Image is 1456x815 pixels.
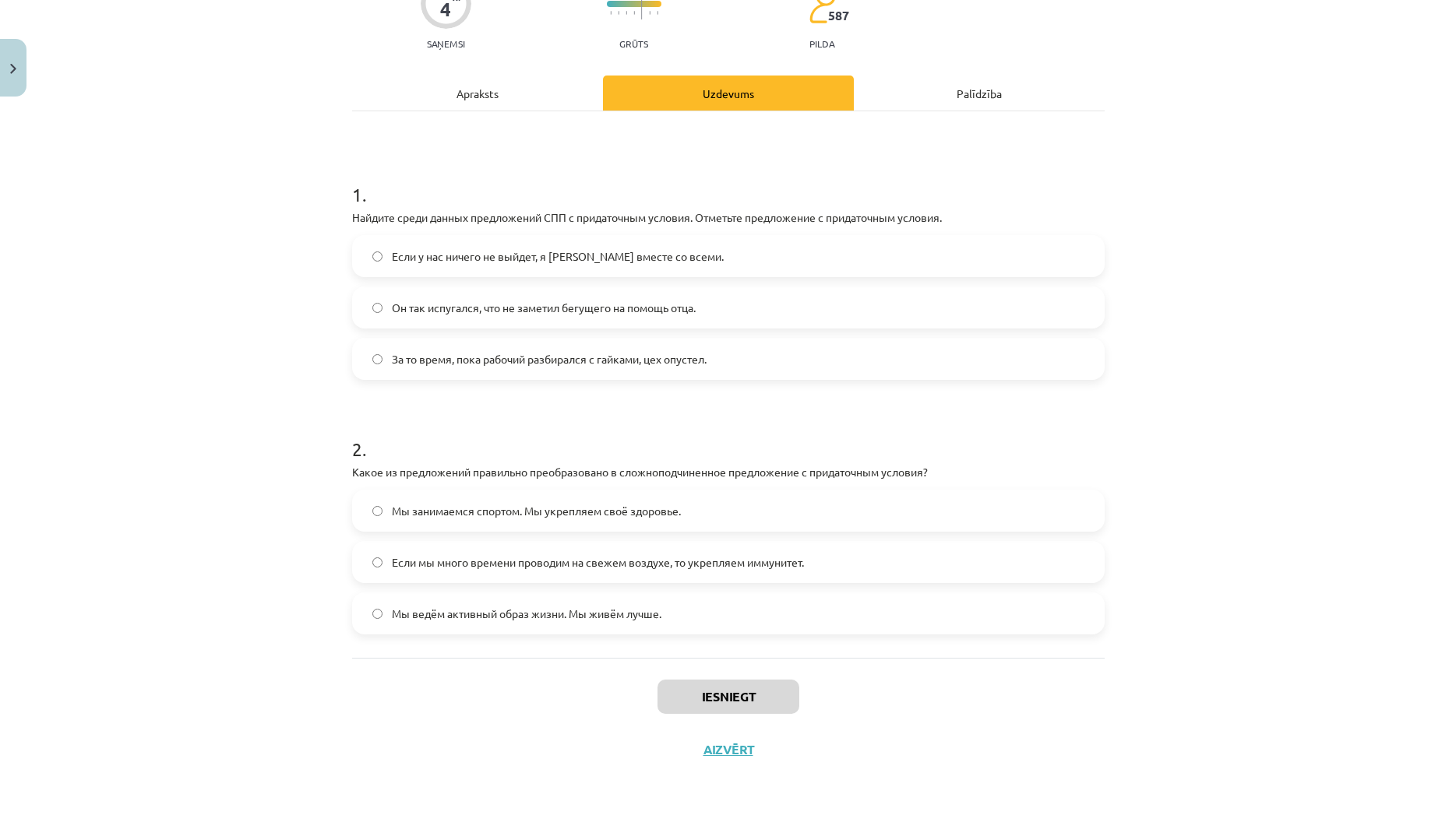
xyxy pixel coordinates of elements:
p: Найдите среди данных предложений СПП с придаточным условия. Отметьте предложение с придаточным ус... [352,209,1105,226]
span: За то время, пока рабочий разбирался с гайками, цех опустел. [392,351,707,367]
img: icon-short-line-57e1e144782c952c97e751825c79c345078a6d821885a25fce030b3d8c18986b.svg [649,11,650,15]
span: Мы ведём активный образ жизни. Мы живём лучше. [392,606,661,622]
img: icon-short-line-57e1e144782c952c97e751825c79c345078a6d821885a25fce030b3d8c18986b.svg [626,11,627,15]
img: icon-short-line-57e1e144782c952c97e751825c79c345078a6d821885a25fce030b3d8c18986b.svg [618,11,619,15]
div: Uzdevums [603,76,854,111]
input: Мы ведём активный образ жизни. Мы живём лучше. [372,609,383,619]
button: Iesniegt [657,680,799,714]
div: Palīdzība [854,76,1105,111]
div: Apraksts [352,76,603,111]
button: Aizvērt [699,742,758,757]
input: Если мы много времени проводим на свежем воздухе, то укрепляем иммунитет. [372,557,383,567]
span: 587 [828,9,849,23]
img: icon-short-line-57e1e144782c952c97e751825c79c345078a6d821885a25fce030b3d8c18986b.svg [657,11,658,15]
span: Мы занимаемся спортом. Мы укрепляем своё здоровье. [392,503,681,519]
input: Если у нас ничего не выйдет, я [PERSON_NAME] вместе со всеми. [372,251,383,262]
span: Если у нас ничего не выйдет, я [PERSON_NAME] вместе со всеми. [392,248,724,265]
span: Если мы много времени проводим на свежем воздухе, то укрепляем иммунитет. [392,554,804,571]
p: pilda [809,38,834,49]
input: Мы занимаемся спортом. Мы укрепляем своё здоровье. [372,506,383,516]
h1: 1 . [352,156,1105,205]
img: icon-close-lesson-0947bae3869378f0d4975bcd49f059093ad1ed9edebbc8119c70593378902aed.svg [10,64,16,74]
span: Он так испугался, что не заметил бегущего на помощь отца. [392,300,696,316]
p: Какое из предложений правильно преобразовано в сложноподчиненное предложение с придаточным условия? [352,464,1105,480]
img: icon-short-line-57e1e144782c952c97e751825c79c345078a6d821885a25fce030b3d8c18986b.svg [633,11,635,15]
h1: 2 . [352,411,1105,459]
p: Grūts [619,38,648,49]
input: Он так испугался, что не заметил бегущего на помощь отца. [372,303,383,313]
img: icon-short-line-57e1e144782c952c97e751825c79c345078a6d821885a25fce030b3d8c18986b.svg [610,11,612,15]
input: За то время, пока рабочий разбирался с гайками, цех опустел. [372,354,383,364]
p: Saņemsi [421,38,471,49]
